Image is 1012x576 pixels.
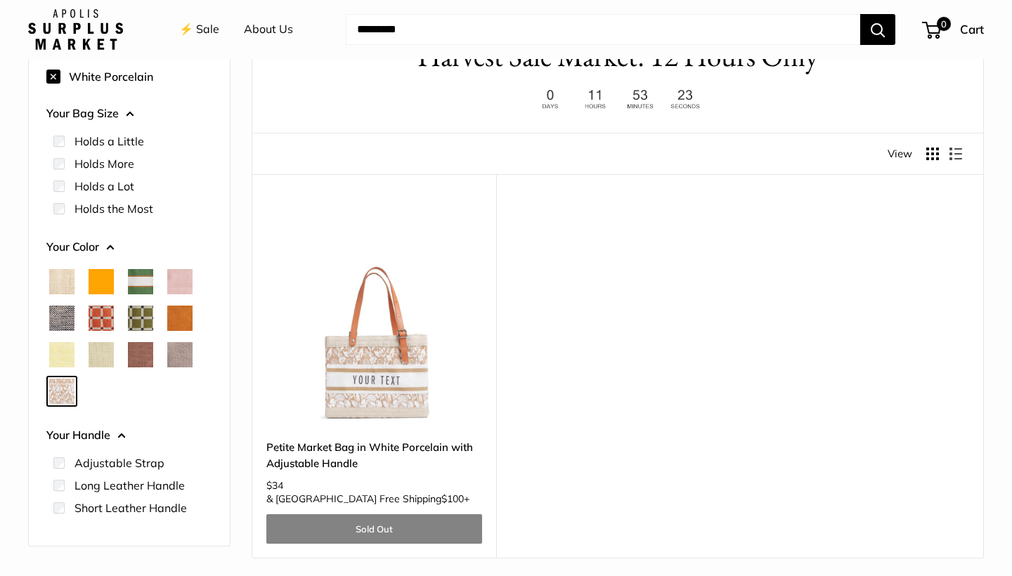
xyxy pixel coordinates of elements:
[860,14,895,45] button: Search
[949,148,962,160] button: Display products as list
[49,379,74,404] button: White Porcelain
[49,342,74,367] button: Daisy
[128,306,153,331] button: Chenille Window Sage
[167,306,193,331] button: Cognac
[46,237,212,258] button: Your Color
[74,200,153,217] label: Holds the Most
[923,18,984,41] a: 0 Cart
[888,144,912,164] span: View
[46,103,212,124] button: Your Bag Size
[74,155,134,172] label: Holds More
[128,269,153,294] button: Court Green
[244,19,293,40] a: About Us
[266,439,482,472] a: Petite Market Bag in White Porcelain with Adjustable Handle
[937,17,951,31] span: 0
[74,477,185,494] label: Long Leather Handle
[266,514,482,544] a: Sold Out
[74,499,187,516] label: Short Leather Handle
[89,269,114,294] button: Orange
[128,342,153,367] button: Mustang
[530,86,706,113] img: 12 hours only. Ends at 8pm
[346,14,860,45] input: Search...
[89,342,114,367] button: Mint Sorbet
[441,492,464,505] span: $100
[74,133,144,150] label: Holds a Little
[89,306,114,331] button: Chenille Window Brick
[46,425,212,446] button: Your Handle
[179,19,219,40] a: ⚡️ Sale
[167,342,193,367] button: Taupe
[266,494,469,504] span: & [GEOGRAPHIC_DATA] Free Shipping +
[74,178,134,195] label: Holds a Lot
[266,209,482,425] img: description_Make it yours with custom printed text.
[74,454,164,471] label: Adjustable Strap
[926,148,939,160] button: Display products as grid
[49,306,74,331] button: Chambray
[28,9,123,50] img: Apolis: Surplus Market
[960,22,984,37] span: Cart
[49,269,74,294] button: Natural
[266,209,482,425] a: description_Make it yours with custom printed text.description_Transform your everyday errands in...
[167,269,193,294] button: Blush
[266,479,283,492] span: $34
[46,65,212,88] div: White Porcelain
